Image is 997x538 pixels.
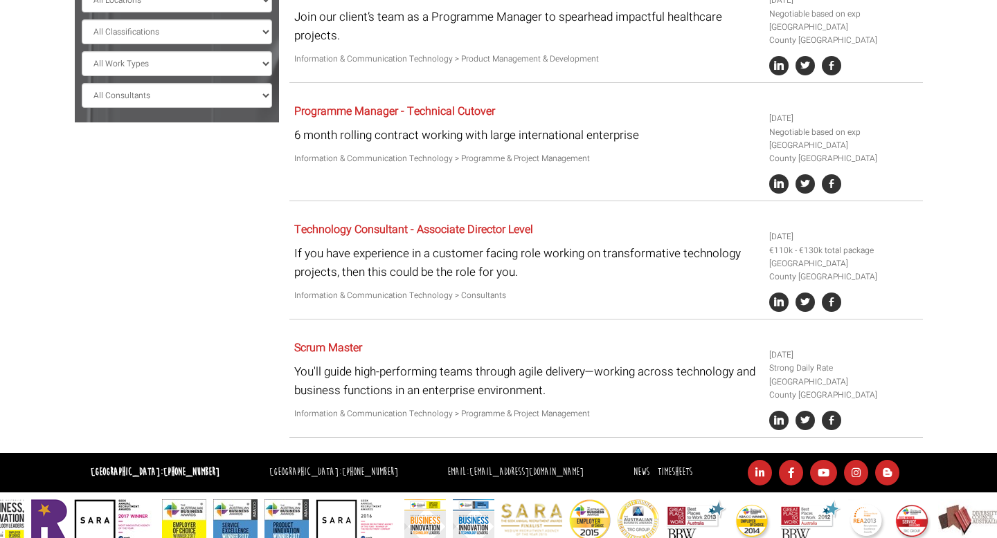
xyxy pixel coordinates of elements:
a: [PHONE_NUMBER] [342,465,398,479]
li: [GEOGRAPHIC_DATA] County [GEOGRAPHIC_DATA] [769,257,917,284]
p: Information & Communication Technology > Programme & Project Management [294,407,759,420]
p: Information & Communication Technology > Programme & Project Management [294,152,759,165]
li: [GEOGRAPHIC_DATA] County [GEOGRAPHIC_DATA] [769,139,917,165]
a: Technology Consultant - Associate Director Level [294,221,533,238]
strong: [GEOGRAPHIC_DATA]: [91,465,219,479]
li: Negotiable based on exp [769,126,917,139]
li: [GEOGRAPHIC_DATA] County [GEOGRAPHIC_DATA] [769,375,917,402]
p: If you have experience in a customer facing role working on transformative technology projects, t... [294,244,759,281]
li: €110k - €130k total package [769,244,917,257]
a: [EMAIL_ADDRESS][DOMAIN_NAME] [469,465,584,479]
p: Information & Communication Technology > Consultants [294,289,759,302]
li: [DATE] [769,230,917,243]
a: News [634,465,649,479]
a: Programme Manager - Technical Cutover [294,103,495,120]
p: Information & Communication Technology > Product Management & Development [294,53,759,66]
a: Timesheets [658,465,692,479]
a: Scrum Master [294,340,362,356]
li: [GEOGRAPHIC_DATA] County [GEOGRAPHIC_DATA] [769,21,917,47]
li: Email: [444,463,587,483]
li: Negotiable based on exp [769,8,917,21]
p: You'll guide high-performing teams through agile delivery—working across technology and business ... [294,362,759,400]
p: 6 month rolling contract working with large international enterprise [294,126,759,145]
li: [DATE] [769,349,917,362]
li: [GEOGRAPHIC_DATA]: [266,463,402,483]
a: [PHONE_NUMBER] [163,465,219,479]
p: Join our client’s team as a Programme Manager to spearhead impactful healthcare projects. [294,8,759,45]
li: Strong Daily Rate [769,362,917,375]
li: [DATE] [769,112,917,125]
